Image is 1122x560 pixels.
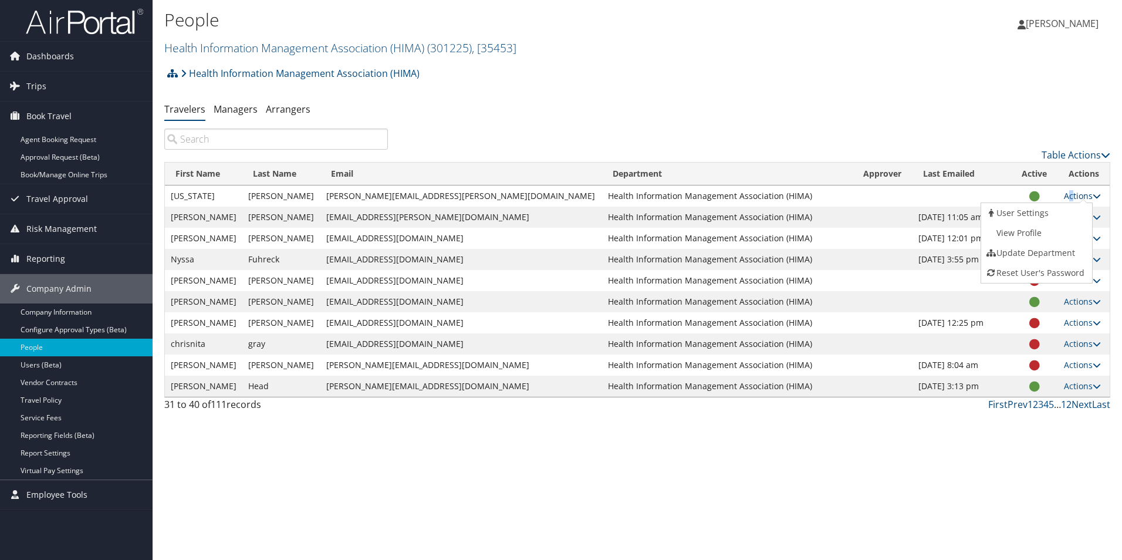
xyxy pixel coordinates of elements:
[26,214,97,244] span: Risk Management
[1064,338,1101,349] a: Actions
[165,376,242,397] td: [PERSON_NAME]
[242,270,320,291] td: [PERSON_NAME]
[26,244,65,274] span: Reporting
[164,103,205,116] a: Travelers
[602,207,853,228] td: Health Information Management Association (HIMA)
[1054,398,1061,411] span: …
[1049,398,1054,411] a: 5
[320,249,602,270] td: [EMAIL_ADDRESS][DOMAIN_NAME]
[181,62,420,85] a: Health Information Management Association (HIMA)
[1064,380,1101,392] a: Actions
[165,249,242,270] td: Nyssa
[165,270,242,291] td: [PERSON_NAME]
[602,228,853,249] td: Health Information Management Association (HIMA)
[214,103,258,116] a: Managers
[26,184,88,214] span: Travel Approval
[164,129,388,150] input: Search
[981,243,1089,263] a: Update Department For This Traveler
[1064,190,1101,201] a: Actions
[472,40,516,56] span: , [ 35453 ]
[242,312,320,333] td: [PERSON_NAME]
[602,355,853,376] td: Health Information Management Association (HIMA)
[242,228,320,249] td: [PERSON_NAME]
[320,163,602,185] th: Email: activate to sort column ascending
[981,263,1089,283] a: Reset User's Password
[602,163,853,185] th: Department: activate to sort column ascending
[165,185,242,207] td: [US_STATE]
[320,355,602,376] td: [PERSON_NAME][EMAIL_ADDRESS][DOMAIN_NAME]
[26,480,87,510] span: Employee Tools
[1072,398,1092,411] a: Next
[266,103,310,116] a: Arrangers
[165,312,242,333] td: [PERSON_NAME]
[320,291,602,312] td: [EMAIL_ADDRESS][DOMAIN_NAME]
[165,291,242,312] td: [PERSON_NAME]
[211,398,227,411] span: 111
[26,72,46,101] span: Trips
[853,163,912,185] th: Approver
[602,312,853,333] td: Health Information Management Association (HIMA)
[1008,398,1028,411] a: Prev
[1064,359,1101,370] a: Actions
[1061,398,1072,411] a: 12
[913,207,1012,228] td: [DATE] 11:05 am
[165,207,242,228] td: [PERSON_NAME]
[164,397,388,417] div: 31 to 40 of records
[1033,398,1038,411] a: 2
[913,249,1012,270] td: [DATE] 3:55 pm
[165,333,242,355] td: chrisnita
[242,185,320,207] td: [PERSON_NAME]
[242,333,320,355] td: gray
[320,185,602,207] td: [PERSON_NAME][EMAIL_ADDRESS][PERSON_NAME][DOMAIN_NAME]
[26,102,72,131] span: Book Travel
[602,333,853,355] td: Health Information Management Association (HIMA)
[913,312,1012,333] td: [DATE] 12:25 pm
[981,203,1089,223] a: View User's Settings
[1064,296,1101,307] a: Actions
[1043,398,1049,411] a: 4
[320,207,602,228] td: [EMAIL_ADDRESS][PERSON_NAME][DOMAIN_NAME]
[602,249,853,270] td: Health Information Management Association (HIMA)
[602,185,853,207] td: Health Information Management Association (HIMA)
[602,291,853,312] td: Health Information Management Association (HIMA)
[602,376,853,397] td: Health Information Management Association (HIMA)
[320,376,602,397] td: [PERSON_NAME][EMAIL_ADDRESS][DOMAIN_NAME]
[26,8,143,35] img: airportal-logo.png
[320,270,602,291] td: [EMAIL_ADDRESS][DOMAIN_NAME]
[165,228,242,249] td: [PERSON_NAME]
[165,355,242,376] td: [PERSON_NAME]
[913,228,1012,249] td: [DATE] 12:01 pm
[26,42,74,71] span: Dashboards
[1042,149,1110,161] a: Table Actions
[913,376,1012,397] td: [DATE] 3:13 pm
[242,355,320,376] td: [PERSON_NAME]
[427,40,472,56] span: ( 301225 )
[242,163,320,185] th: Last Name: activate to sort column descending
[164,40,516,56] a: Health Information Management Association (HIMA)
[988,398,1008,411] a: First
[242,376,320,397] td: Head
[164,8,795,32] h1: People
[1028,398,1033,411] a: 1
[1092,398,1110,411] a: Last
[242,207,320,228] td: [PERSON_NAME]
[1011,163,1057,185] th: Active: activate to sort column ascending
[26,274,92,303] span: Company Admin
[981,223,1089,243] a: AirPortal Profile
[1064,317,1101,328] a: Actions
[242,249,320,270] td: Fuhreck
[320,333,602,355] td: [EMAIL_ADDRESS][DOMAIN_NAME]
[913,355,1012,376] td: [DATE] 8:04 am
[602,270,853,291] td: Health Information Management Association (HIMA)
[320,312,602,333] td: [EMAIL_ADDRESS][DOMAIN_NAME]
[913,163,1012,185] th: Last Emailed: activate to sort column ascending
[1058,163,1110,185] th: Actions
[1018,6,1110,41] a: [PERSON_NAME]
[165,163,242,185] th: First Name: activate to sort column ascending
[242,291,320,312] td: [PERSON_NAME]
[1026,17,1099,30] span: [PERSON_NAME]
[1038,398,1043,411] a: 3
[320,228,602,249] td: [EMAIL_ADDRESS][DOMAIN_NAME]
